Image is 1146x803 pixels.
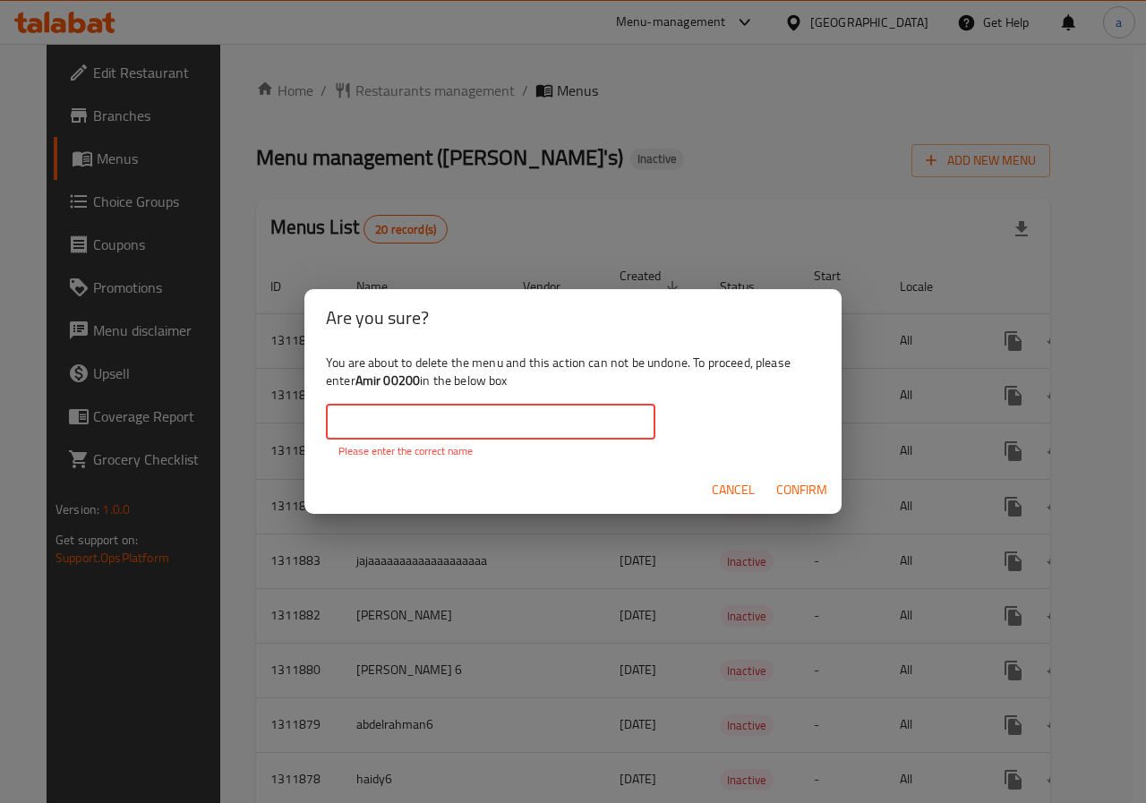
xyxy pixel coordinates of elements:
[776,479,827,501] span: Confirm
[769,474,834,507] button: Confirm
[304,346,842,466] div: You are about to delete the menu and this action can not be undone. To proceed, please enter in t...
[338,443,643,459] p: Please enter the correct name
[326,303,820,332] h2: Are you sure?
[712,479,755,501] span: Cancel
[705,474,762,507] button: Cancel
[355,369,421,392] b: Amir 00200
